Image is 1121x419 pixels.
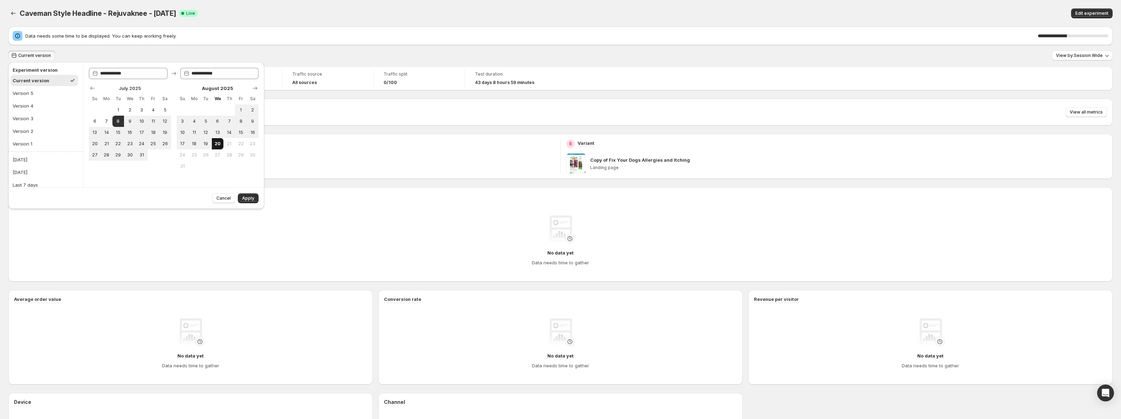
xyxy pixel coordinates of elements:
[14,399,31,406] h3: Device
[200,149,211,161] button: Tuesday August 26 2025
[177,352,204,359] h4: No data yet
[136,149,147,161] button: Thursday July 31 2025
[223,149,235,161] button: Thursday August 28 2025
[115,118,121,124] span: 8
[162,141,168,147] span: 26
[1071,8,1113,18] button: Edit experiment
[13,140,32,147] div: Version 1
[136,116,147,127] button: Thursday July 10 2025
[138,118,144,124] span: 10
[136,93,147,104] th: Thursday
[384,80,397,85] span: 0/100
[136,104,147,116] button: Thursday July 3 2025
[11,113,78,124] button: Version 3
[150,130,156,135] span: 18
[188,93,200,104] th: Monday
[92,130,98,135] span: 13
[148,116,159,127] button: Friday July 11 2025
[590,165,1107,170] p: Landing page
[235,93,247,104] th: Friday
[103,141,109,147] span: 21
[180,163,185,169] span: 31
[384,296,421,303] h3: Conversion rate
[177,138,188,149] button: Sunday August 17 2025
[226,152,232,158] span: 28
[115,141,121,147] span: 22
[11,88,78,99] button: Version 5
[292,80,317,85] h4: All sources
[475,71,547,86] a: Test duration43 days 8 hours 59 minutes
[14,193,1107,200] h2: Performance over time
[177,116,188,127] button: Sunday August 3 2025
[191,141,197,147] span: 18
[162,130,168,135] span: 19
[100,93,112,104] th: Monday
[226,130,232,135] span: 14
[13,102,33,109] div: Version 4
[127,107,133,113] span: 2
[212,193,235,203] button: Cancel
[191,118,197,124] span: 4
[11,75,78,86] button: Current version
[475,80,534,85] span: 43 days 8 hours 59 minutes
[124,138,136,149] button: Wednesday July 23 2025
[532,362,589,369] h4: Data needs time to gather
[177,149,188,161] button: Sunday August 24 2025
[191,96,197,102] span: Mo
[13,156,27,163] div: [DATE]
[547,215,575,244] img: No data yet
[11,179,81,191] button: Last 7 days
[150,107,156,113] span: 4
[902,362,959,369] h4: Data needs time to gather
[203,130,209,135] span: 12
[250,152,256,158] span: 30
[112,104,124,116] button: Tuesday July 1 2025
[547,318,575,347] img: No data yet
[180,141,185,147] span: 17
[238,130,244,135] span: 15
[754,296,799,303] h3: Revenue per visitor
[177,161,188,172] button: Sunday August 31 2025
[250,107,256,113] span: 2
[89,93,100,104] th: Sunday
[8,8,18,18] button: Back
[20,9,176,18] span: Caveman Style Headline - Rejuvaknee - [DATE]
[212,93,223,104] th: Wednesday
[13,169,27,176] div: [DATE]
[177,318,205,347] img: No data yet
[103,96,109,102] span: Mo
[92,118,98,124] span: 6
[180,130,185,135] span: 10
[186,11,195,16] span: Live
[127,96,133,102] span: We
[200,116,211,127] button: Tuesday August 5 2025
[11,125,78,137] button: Version 2
[203,152,209,158] span: 26
[215,130,221,135] span: 13
[103,118,109,124] span: 7
[292,71,364,77] span: Traffic source
[547,352,574,359] h4: No data yet
[89,127,100,138] button: Sunday July 13 2025
[235,138,247,149] button: Friday August 22 2025
[115,152,121,158] span: 29
[138,96,144,102] span: Th
[212,149,223,161] button: Wednesday August 27 2025
[180,118,185,124] span: 3
[18,53,51,58] span: Current version
[162,96,168,102] span: Sa
[92,152,98,158] span: 27
[127,152,133,158] span: 30
[475,71,547,77] span: Test duration
[115,107,121,113] span: 1
[188,138,200,149] button: Monday August 18 2025
[203,96,209,102] span: Tu
[127,130,133,135] span: 16
[100,138,112,149] button: Monday July 21 2025
[215,152,221,158] span: 27
[13,128,33,135] div: Version 2
[124,104,136,116] button: Wednesday July 2 2025
[292,71,364,86] a: Traffic sourceAll sources
[250,118,256,124] span: 9
[115,96,121,102] span: Tu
